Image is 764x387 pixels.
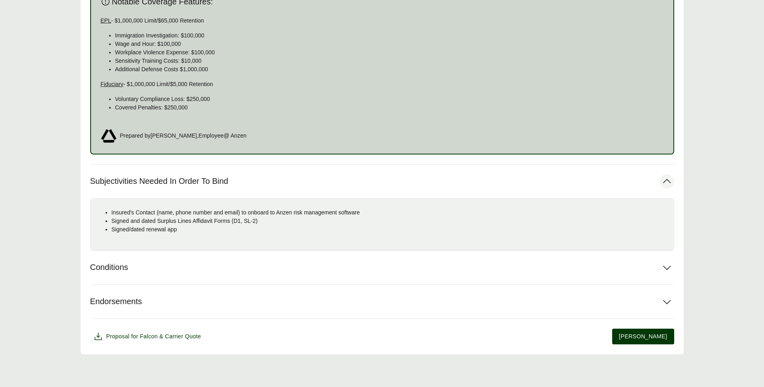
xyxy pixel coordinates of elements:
[90,165,674,198] button: Subjectivities Needed In Order To Bind
[90,251,674,284] button: Conditions
[90,262,128,272] span: Conditions
[115,31,664,40] p: Immigration Investigation: $100,000
[115,40,664,48] p: Wage and Hour: $100,000
[101,80,664,89] p: - $1,000,000 Limit/$5,000 Retention
[112,217,667,225] p: Signed and dated Surplus Lines Affidavit Forms (D1, SL-2)
[101,16,664,25] p: - $1,000,000 Limit/$65,000 Retention
[106,332,201,341] span: Proposal for
[115,103,664,112] p: Covered Penalties: $250,000
[115,95,664,103] p: Voluntary Compliance Loss: $250,000
[101,17,111,24] u: EPL
[115,48,664,57] p: Workplace Violence Expense: $100,000
[90,329,205,345] button: Proposal for Falcon & Carrier Quote
[115,57,664,65] p: Sensitivity Training Costs: $10,000
[112,208,667,217] p: Insured's Contact (name, phone number and email) to onboard to Anzen risk management software
[120,132,247,140] span: Prepared by [PERSON_NAME] , Employee @ Anzen
[619,332,667,341] span: [PERSON_NAME]
[90,285,674,319] button: Endorsements
[101,81,124,87] u: Fiduciary
[90,176,228,186] span: Subjectivities Needed In Order To Bind
[612,329,674,344] button: [PERSON_NAME]
[159,333,201,340] span: & Carrier Quote
[90,296,142,307] span: Endorsements
[140,333,157,340] span: Falcon
[115,65,664,74] p: Additional Defense Costs $1,000,000
[112,225,667,234] p: Signed/dated renewal app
